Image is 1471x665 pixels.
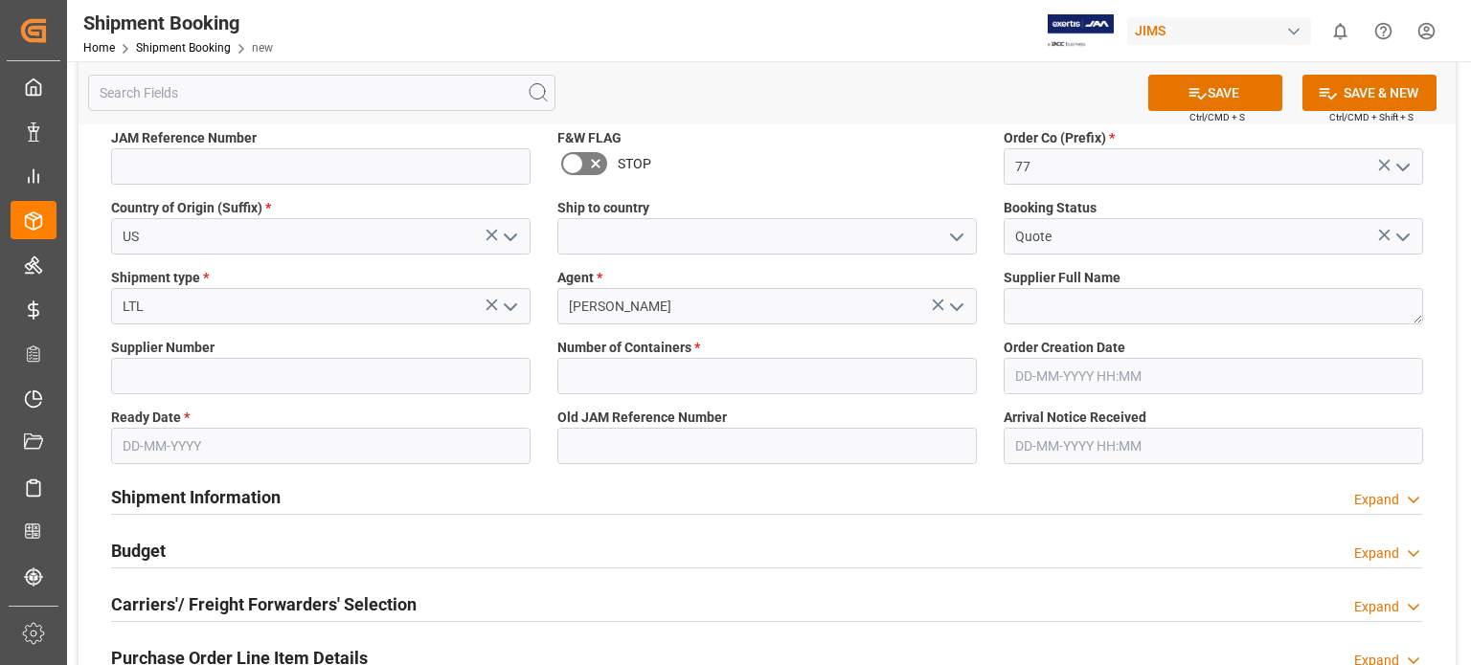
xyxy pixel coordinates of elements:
img: Exertis%20JAM%20-%20Email%20Logo.jpg_1722504956.jpg [1048,14,1114,48]
span: Country of Origin (Suffix) [111,198,271,218]
span: Ship to country [557,198,649,218]
button: SAVE [1148,75,1282,111]
span: Arrival Notice Received [1004,408,1146,428]
span: F&W FLAG [557,128,622,148]
input: DD-MM-YYYY HH:MM [1004,428,1423,464]
span: Booking Status [1004,198,1097,218]
span: STOP [618,154,651,174]
button: open menu [1388,152,1416,182]
input: Search Fields [88,75,555,111]
button: Help Center [1362,10,1405,53]
button: open menu [1388,222,1416,252]
span: Old JAM Reference Number [557,408,727,428]
div: Expand [1354,543,1399,564]
button: SAVE & NEW [1302,75,1437,111]
button: open menu [941,292,970,321]
button: open menu [941,222,970,252]
span: Ctrl/CMD + Shift + S [1329,110,1414,124]
span: Shipment type [111,268,209,288]
div: Shipment Booking [83,9,273,37]
button: open menu [495,292,524,321]
span: Ctrl/CMD + S [1189,110,1245,124]
input: Type to search/select [111,218,531,255]
a: Shipment Booking [136,41,231,55]
span: Ready Date [111,408,190,428]
span: Supplier Full Name [1004,268,1120,288]
span: Number of Containers [557,338,700,358]
input: DD-MM-YYYY HH:MM [1004,358,1423,394]
span: JAM Reference Number [111,128,257,148]
input: DD-MM-YYYY [111,428,531,464]
span: Agent [557,268,602,288]
span: Order Creation Date [1004,338,1125,358]
button: JIMS [1127,12,1319,49]
span: Order Co (Prefix) [1004,128,1115,148]
button: open menu [495,222,524,252]
span: Supplier Number [111,338,215,358]
div: Expand [1354,490,1399,510]
div: JIMS [1127,17,1311,45]
h2: Shipment Information [111,484,281,510]
a: Home [83,41,115,55]
h2: Budget [111,538,166,564]
div: Expand [1354,597,1399,617]
h2: Carriers'/ Freight Forwarders' Selection [111,591,417,617]
button: show 0 new notifications [1319,10,1362,53]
